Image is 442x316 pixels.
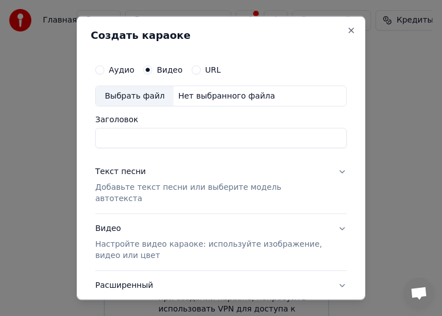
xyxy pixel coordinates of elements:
label: Видео [157,65,183,73]
label: URL [205,65,221,73]
p: Настройте видео караоке: используйте изображение, видео или цвет [95,239,329,261]
div: Текст песни [95,166,146,177]
button: ВидеоНастройте видео караоке: используйте изображение, видео или цвет [95,214,347,270]
p: Добавьте текст песни или выберите модель автотекста [95,182,329,204]
label: Заголовок [95,115,347,123]
div: Видео [95,223,329,261]
button: Расширенный [95,271,347,300]
div: Выбрать файл [96,86,174,106]
div: Нет выбранного файла [174,90,280,101]
h2: Создать караоке [91,30,351,40]
label: Аудио [109,65,134,73]
button: Текст песниДобавьте текст песни или выберите модель автотекста [95,157,347,213]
